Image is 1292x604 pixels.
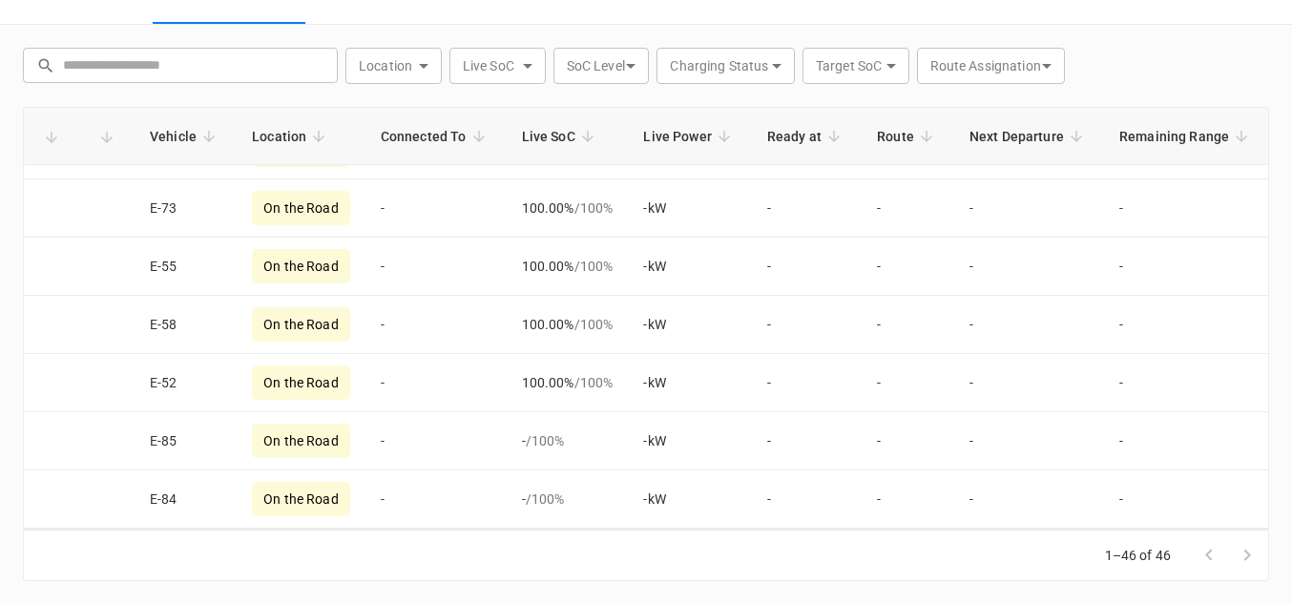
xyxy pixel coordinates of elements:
td: - kW [628,470,752,529]
td: - [365,238,507,296]
td: - [752,412,862,470]
td: 100.00% [507,296,629,354]
td: 100.00% [507,179,629,238]
td: 100.00% [507,354,629,412]
td: E-52 [135,354,237,412]
td: - [752,470,862,529]
span: / 100 % [526,491,565,507]
td: - [954,179,1104,238]
td: - [954,238,1104,296]
span: Next Departure [969,125,1089,148]
td: - [365,296,507,354]
td: - [1104,412,1269,470]
td: - [954,354,1104,412]
td: - [365,470,507,529]
div: On the Road [252,482,350,516]
span: / 100 % [526,433,565,448]
td: - [1104,179,1269,238]
p: 1–46 of 46 [1105,546,1172,565]
td: - [365,412,507,470]
td: E-58 [135,296,237,354]
span: Live SoC [522,125,600,148]
div: On the Road [252,365,350,400]
td: - [954,296,1104,354]
td: - [862,470,954,529]
div: On the Road [252,307,350,342]
td: E-73 [135,179,237,238]
td: - [507,470,629,529]
span: Vehicle [150,125,221,148]
span: Location [252,125,331,148]
td: - kW [628,296,752,354]
td: - [1104,238,1269,296]
td: - kW [628,238,752,296]
div: On the Road [252,249,350,283]
td: - [1104,354,1269,412]
span: / 100 % [574,317,614,332]
td: E-84 [135,470,237,529]
td: - [365,179,507,238]
td: - [752,179,862,238]
td: - [1104,296,1269,354]
td: - [1104,470,1269,529]
span: Ready at [767,125,846,148]
td: E-85 [135,412,237,470]
td: - [954,412,1104,470]
div: On the Road [252,191,350,225]
td: - [752,354,862,412]
td: - [862,238,954,296]
td: - kW [628,179,752,238]
div: On the Road [252,424,350,458]
span: / 100 % [574,375,614,390]
div: Fleet vehicles table [23,107,1269,530]
td: - kW [628,354,752,412]
span: / 100 % [574,259,614,274]
td: - [752,238,862,296]
td: - [862,412,954,470]
span: Live Power [643,125,737,148]
td: - [365,354,507,412]
td: - [862,296,954,354]
td: 100.00% [507,238,629,296]
td: E-55 [135,238,237,296]
td: - [752,296,862,354]
span: Remaining Range [1119,125,1254,148]
td: - [954,470,1104,529]
td: - [507,412,629,470]
td: - kW [628,412,752,470]
span: / 100 % [574,200,614,216]
span: Route [877,125,939,148]
td: - [862,179,954,238]
span: Connected To [381,125,491,148]
td: - [862,354,954,412]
